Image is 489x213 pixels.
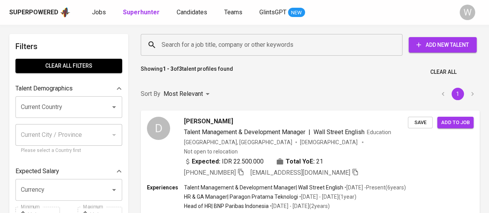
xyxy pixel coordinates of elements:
p: Expected Salary [15,167,59,176]
span: [PERSON_NAME] [184,117,233,126]
div: D [147,117,170,140]
b: Superhunter [123,9,160,16]
button: Clear All filters [15,59,122,73]
button: Add New Talent [409,37,477,53]
div: W [460,5,475,20]
a: Superhunter [123,8,161,17]
p: Sort By [141,89,160,99]
p: Please select a Country first [21,147,117,155]
span: Talent Management & Development Manager [184,128,305,136]
a: Superpoweredapp logo [9,7,70,18]
span: | [308,128,310,137]
p: • [DATE] - [DATE] ( 2 years ) [269,202,330,210]
nav: pagination navigation [436,88,480,100]
p: • [DATE] - Present ( 6 years ) [343,184,406,191]
p: Talent Management & Development Manager | Wall Street English [184,184,343,191]
b: Total YoE: [286,157,315,166]
span: [DEMOGRAPHIC_DATA] [300,138,359,146]
span: 21 [316,157,323,166]
span: Wall Street English [314,128,365,136]
a: Candidates [177,8,209,17]
b: Expected: [192,157,220,166]
a: Jobs [92,8,107,17]
h6: Filters [15,40,122,53]
button: page 1 [452,88,464,100]
p: Head of HR | BNP Paribas Indonesia [184,202,269,210]
p: Talent Demographics [15,84,73,93]
div: Expected Salary [15,164,122,179]
div: IDR 22.500.000 [184,157,264,166]
button: Add to job [437,117,474,129]
span: Jobs [92,9,106,16]
span: Clear All [430,67,457,77]
b: 3 [179,66,182,72]
button: Clear All [427,65,460,79]
button: Open [109,184,119,195]
span: Add New Talent [415,40,470,50]
a: GlintsGPT NEW [259,8,305,17]
div: Most Relevant [164,87,212,101]
b: 1 - 3 [163,66,174,72]
span: Save [412,118,429,127]
span: GlintsGPT [259,9,286,16]
p: Most Relevant [164,89,203,99]
p: • [DATE] - [DATE] ( 1 year ) [298,193,356,201]
span: Clear All filters [22,61,116,71]
p: HR & GA Manager | Paragon Pratama Teknologi [184,193,298,201]
span: Teams [224,9,242,16]
a: Teams [224,8,244,17]
p: Not open to relocation [184,148,238,155]
button: Open [109,102,119,112]
p: Experiences [147,184,184,191]
span: [EMAIL_ADDRESS][DOMAIN_NAME] [250,169,350,176]
span: NEW [288,9,305,17]
div: [GEOGRAPHIC_DATA], [GEOGRAPHIC_DATA] [184,138,292,146]
div: Talent Demographics [15,81,122,96]
img: app logo [60,7,70,18]
span: Education [367,129,391,135]
span: Candidates [177,9,207,16]
p: Showing of talent profiles found [141,65,233,79]
span: [PHONE_NUMBER] [184,169,236,176]
span: Add to job [441,118,470,127]
div: Superpowered [9,8,58,17]
button: Save [408,117,433,129]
